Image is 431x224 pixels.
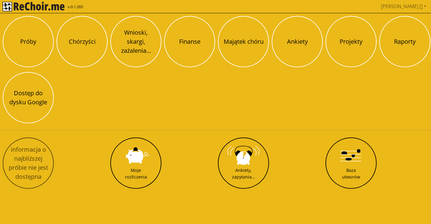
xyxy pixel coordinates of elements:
button: Ankiety [272,16,323,67]
div: Baza utworów [342,167,360,180]
img: rekłajer mi [2,2,65,11]
button: Raporty [379,16,430,67]
button: Dostęp do dysku Google [3,72,54,123]
div: Moje rozliczenia [125,167,147,180]
button: Próby [3,16,54,67]
button: Moje rozliczenia [110,137,161,189]
button: Wnioski, skargi, zażalenia... [110,16,161,67]
button: Baza utworów [326,137,377,189]
button: Chórzyści [57,16,108,67]
div: Ankiety, zapytania... [232,167,255,180]
a: [PERSON_NAME] [] [379,0,429,12]
button: Projekty [326,16,377,67]
button: Ankiety, zapytania... [218,137,269,189]
button: Majątek chóru [218,16,269,67]
span: v.0.1.265 [68,4,83,10]
button: Finanse [164,16,215,67]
